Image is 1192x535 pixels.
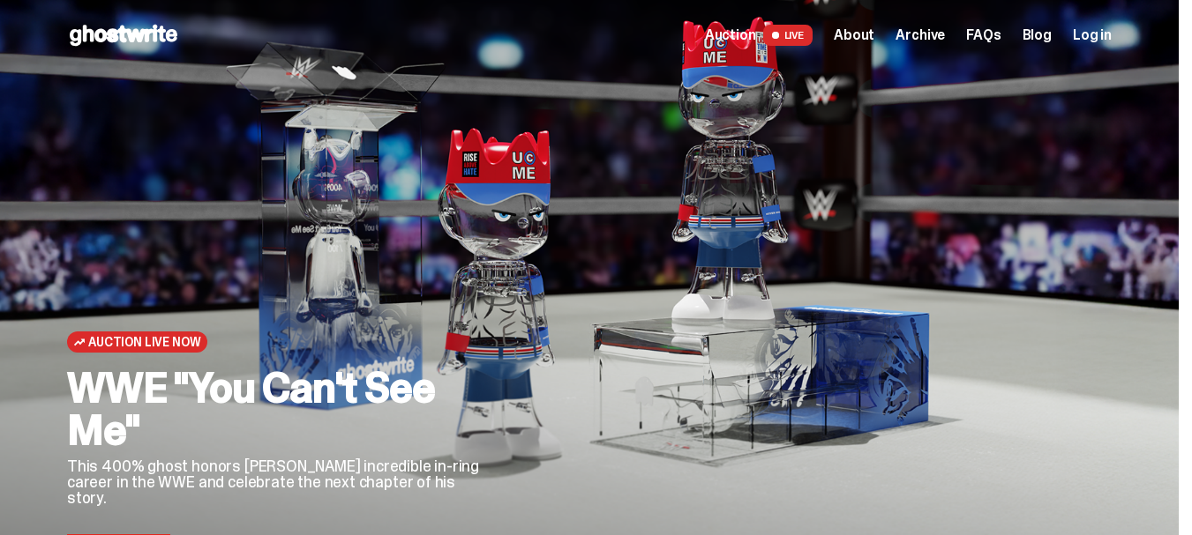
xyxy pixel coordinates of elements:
[834,28,874,42] a: About
[896,28,945,42] a: Archive
[705,25,813,46] a: Auction LIVE
[763,25,813,46] span: LIVE
[67,367,491,451] h2: WWE "You Can't See Me"
[966,28,1001,42] a: FAQs
[67,458,491,506] p: This 400% ghost honors [PERSON_NAME] incredible in-ring career in the WWE and celebrate the next ...
[1023,28,1052,42] a: Blog
[1073,28,1112,42] a: Log in
[705,28,756,42] span: Auction
[88,335,200,349] span: Auction Live Now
